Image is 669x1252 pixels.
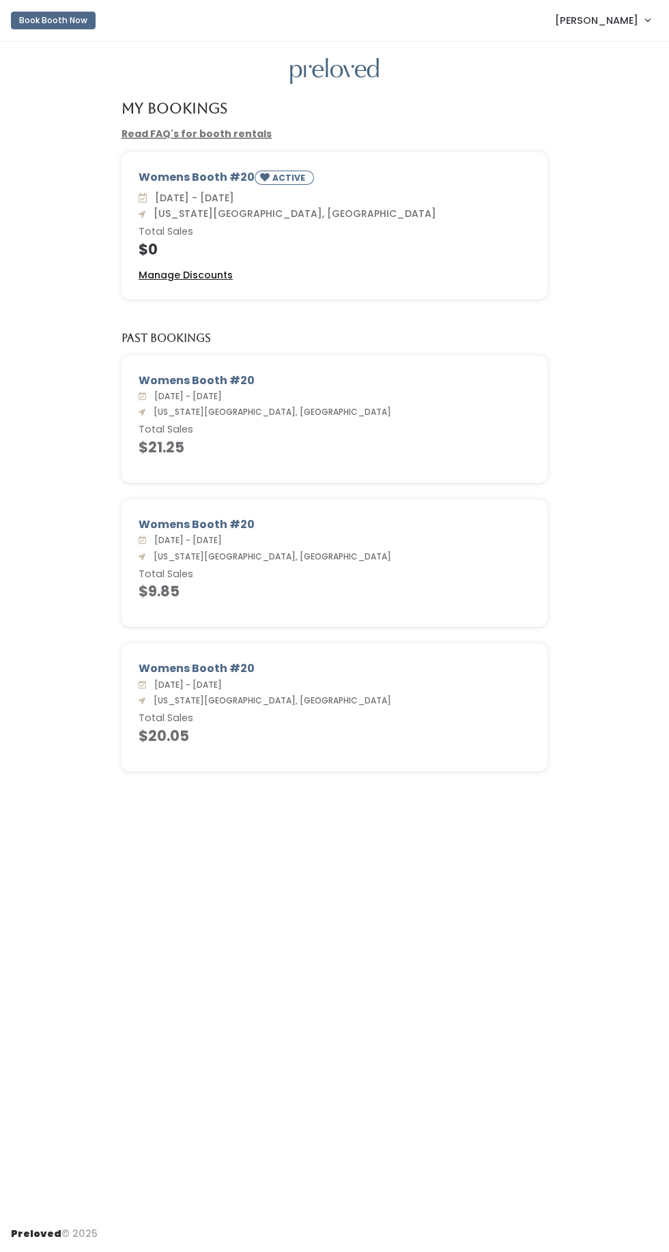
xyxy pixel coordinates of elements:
[290,58,379,85] img: preloved logo
[11,1227,61,1240] span: Preloved
[139,439,530,455] h4: $21.25
[555,13,638,28] span: [PERSON_NAME]
[139,728,530,744] h4: $20.05
[148,695,391,706] span: [US_STATE][GEOGRAPHIC_DATA], [GEOGRAPHIC_DATA]
[272,172,308,184] small: ACTIVE
[139,569,530,580] h6: Total Sales
[139,242,530,257] h4: $0
[139,268,233,282] a: Manage Discounts
[149,534,222,546] span: [DATE] - [DATE]
[139,713,530,724] h6: Total Sales
[149,390,222,402] span: [DATE] - [DATE]
[139,516,530,533] div: Womens Booth #20
[139,227,530,237] h6: Total Sales
[11,1216,98,1241] div: © 2025
[122,332,211,345] h5: Past Bookings
[139,424,530,435] h6: Total Sales
[148,551,391,562] span: [US_STATE][GEOGRAPHIC_DATA], [GEOGRAPHIC_DATA]
[139,660,530,677] div: Womens Booth #20
[149,679,222,690] span: [DATE] - [DATE]
[541,5,664,35] a: [PERSON_NAME]
[11,5,96,35] a: Book Booth Now
[148,207,436,220] span: [US_STATE][GEOGRAPHIC_DATA], [GEOGRAPHIC_DATA]
[139,169,530,190] div: Womens Booth #20
[139,583,530,599] h4: $9.85
[122,127,272,141] a: Read FAQ's for booth rentals
[11,12,96,29] button: Book Booth Now
[150,191,234,205] span: [DATE] - [DATE]
[148,406,391,418] span: [US_STATE][GEOGRAPHIC_DATA], [GEOGRAPHIC_DATA]
[122,100,227,116] h4: My Bookings
[139,373,530,389] div: Womens Booth #20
